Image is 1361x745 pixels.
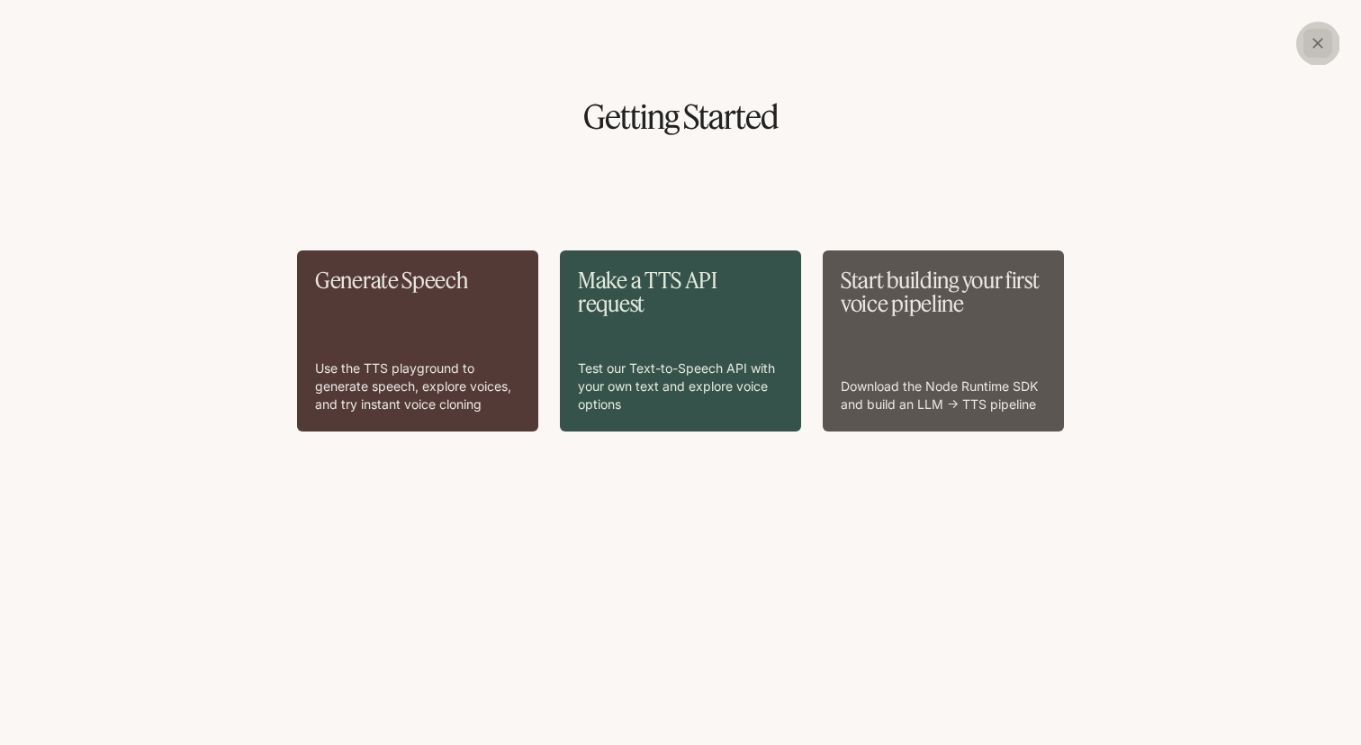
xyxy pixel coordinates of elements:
p: Use the TTS playground to generate speech, explore voices, and try instant voice cloning [315,359,520,413]
p: Make a TTS API request [578,268,783,316]
p: Download the Node Runtime SDK and build an LLM → TTS pipeline [841,377,1046,413]
a: Generate SpeechUse the TTS playground to generate speech, explore voices, and try instant voice c... [297,250,538,432]
p: Test our Text-to-Speech API with your own text and explore voice options [578,359,783,413]
p: Start building your first voice pipeline [841,268,1046,316]
p: Generate Speech [315,268,520,292]
a: Make a TTS API requestTest our Text-to-Speech API with your own text and explore voice options [560,250,801,432]
h1: Getting Started [29,101,1332,133]
a: Start building your first voice pipelineDownload the Node Runtime SDK and build an LLM → TTS pipe... [823,250,1064,432]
